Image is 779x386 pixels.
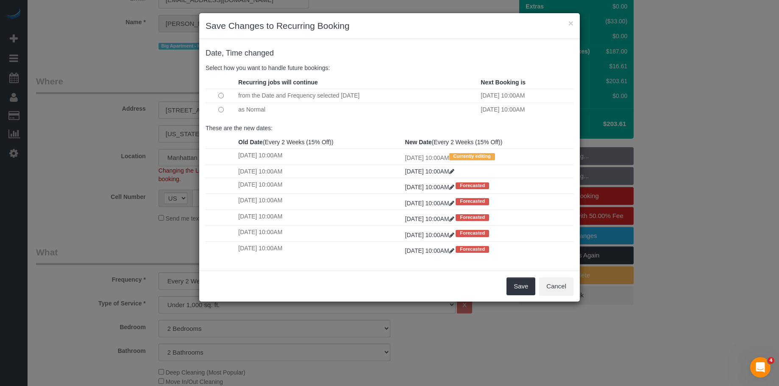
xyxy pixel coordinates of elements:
td: [DATE] 10:00AM [479,103,573,117]
h4: changed [206,49,573,58]
a: [DATE] 10:00AM [405,168,454,175]
td: [DATE] 10:00AM [236,178,403,193]
h3: Save Changes to Recurring Booking [206,20,573,32]
p: These are the new dates: [206,124,573,132]
strong: New Date [405,139,432,145]
button: × [568,19,573,28]
span: Forecasted [456,198,489,205]
span: Forecasted [456,246,489,253]
a: [DATE] 10:00AM [405,232,456,238]
strong: Next Booking is [481,79,526,86]
td: [DATE] 10:00AM [236,226,403,241]
button: Cancel [539,277,573,295]
span: Forecasted [456,214,489,221]
td: [DATE] 10:00AM [479,89,573,103]
td: as Normal [236,103,479,117]
th: (Every 2 Weeks (15% Off)) [236,136,403,149]
strong: Recurring jobs will continue [238,79,317,86]
td: [DATE] 10:00AM [403,149,573,165]
td: from the Date and Frequency selected [DATE] [236,89,479,103]
a: [DATE] 10:00AM [405,184,456,190]
a: [DATE] 10:00AM [405,215,456,222]
iframe: Intercom live chat [750,357,771,378]
a: [DATE] 10:00AM [405,247,456,254]
td: [DATE] 10:00AM [236,210,403,225]
td: [DATE] 10:00AM [236,165,403,178]
td: [DATE] 10:00AM [236,194,403,210]
td: [DATE] 10:00AM [236,241,403,257]
button: Save [506,277,535,295]
a: [DATE] 10:00AM [405,200,456,207]
span: 4 [768,357,774,364]
span: Currently editing [449,153,495,160]
span: Date, Time [206,49,242,57]
strong: Old Date [238,139,263,145]
span: Forecasted [456,230,489,237]
p: Select how you want to handle future bookings: [206,64,573,72]
span: Forecasted [456,182,489,189]
td: [DATE] 10:00AM [236,149,403,165]
th: (Every 2 Weeks (15% Off)) [403,136,573,149]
